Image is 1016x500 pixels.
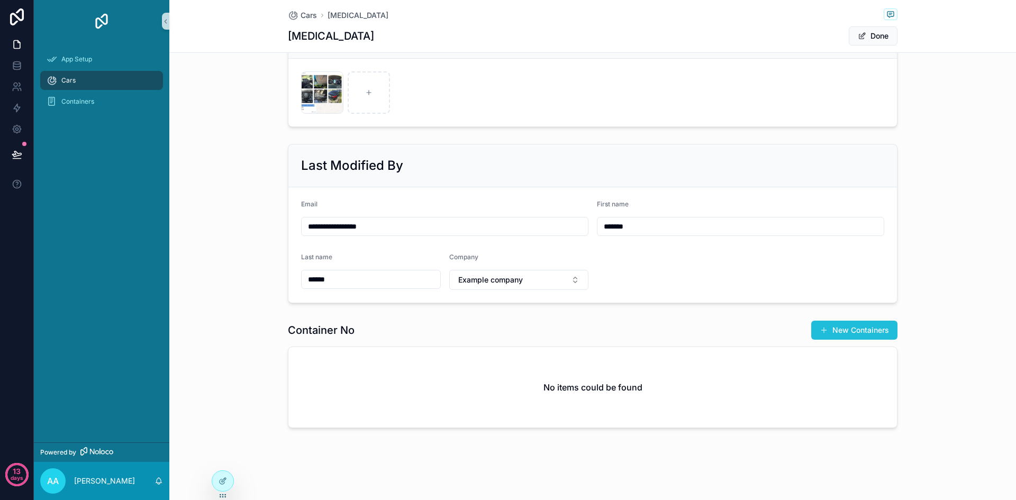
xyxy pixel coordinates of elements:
[40,448,76,457] span: Powered by
[61,55,92,63] span: App Setup
[301,200,317,208] span: Email
[288,29,374,43] h1: [MEDICAL_DATA]
[74,476,135,486] p: [PERSON_NAME]
[849,26,897,46] button: Done
[328,10,388,21] a: [MEDICAL_DATA]
[40,92,163,111] a: Containers
[34,42,169,125] div: scrollable content
[288,10,317,21] a: Cars
[449,270,589,290] button: Select Button
[40,71,163,90] a: Cars
[11,470,23,485] p: days
[301,157,403,174] h2: Last Modified By
[93,13,110,30] img: App logo
[811,321,897,340] button: New Containers
[543,381,642,394] h2: No items could be found
[301,253,332,261] span: Last name
[61,76,76,85] span: Cars
[34,442,169,462] a: Powered by
[288,323,355,338] h1: Container No
[301,10,317,21] span: Cars
[458,275,523,285] span: Example company
[61,97,94,106] span: Containers
[40,50,163,69] a: App Setup
[47,475,59,487] span: AA
[449,253,478,261] span: Company
[13,466,21,477] p: 13
[597,200,629,208] span: First name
